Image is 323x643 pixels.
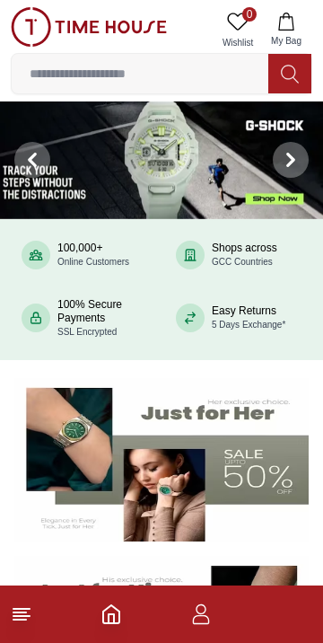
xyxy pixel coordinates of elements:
[264,34,309,48] span: My Bag
[57,257,129,267] span: Online Customers
[212,320,285,330] span: 5 Days Exchange*
[260,7,312,53] button: My Bag
[212,242,277,269] div: Shops across
[212,304,285,331] div: Easy Returns
[100,603,122,625] a: Home
[14,378,309,542] img: Women's Watches Banner
[11,7,167,47] img: ...
[57,327,117,337] span: SSL Encrypted
[215,36,260,49] span: Wishlist
[57,298,147,339] div: 100% Secure Payments
[212,257,273,267] span: GCC Countries
[242,7,257,22] span: 0
[215,7,260,53] a: 0Wishlist
[57,242,129,269] div: 100,000+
